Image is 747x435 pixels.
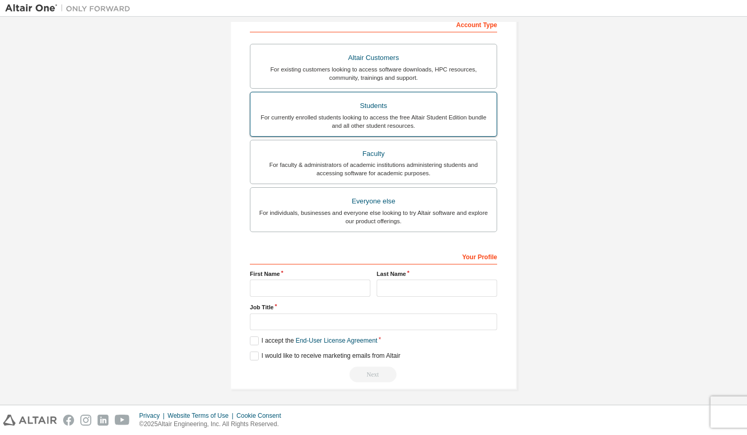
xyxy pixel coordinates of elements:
[250,16,497,32] div: Account Type
[257,209,490,225] div: For individuals, businesses and everyone else looking to try Altair software and explore our prod...
[257,161,490,177] div: For faculty & administrators of academic institutions administering students and accessing softwa...
[250,248,497,264] div: Your Profile
[377,270,497,278] label: Last Name
[250,352,400,360] label: I would like to receive marketing emails from Altair
[250,336,377,345] label: I accept the
[296,337,378,344] a: End-User License Agreement
[167,412,236,420] div: Website Terms of Use
[63,415,74,426] img: facebook.svg
[98,415,109,426] img: linkedin.svg
[257,51,490,65] div: Altair Customers
[257,99,490,113] div: Students
[257,147,490,161] div: Faculty
[80,415,91,426] img: instagram.svg
[236,412,287,420] div: Cookie Consent
[139,412,167,420] div: Privacy
[115,415,130,426] img: youtube.svg
[250,270,370,278] label: First Name
[250,303,497,311] label: Job Title
[139,420,287,429] p: © 2025 Altair Engineering, Inc. All Rights Reserved.
[3,415,57,426] img: altair_logo.svg
[5,3,136,14] img: Altair One
[257,113,490,130] div: For currently enrolled students looking to access the free Altair Student Edition bundle and all ...
[250,367,497,382] div: Read and acccept EULA to continue
[257,65,490,82] div: For existing customers looking to access software downloads, HPC resources, community, trainings ...
[257,194,490,209] div: Everyone else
